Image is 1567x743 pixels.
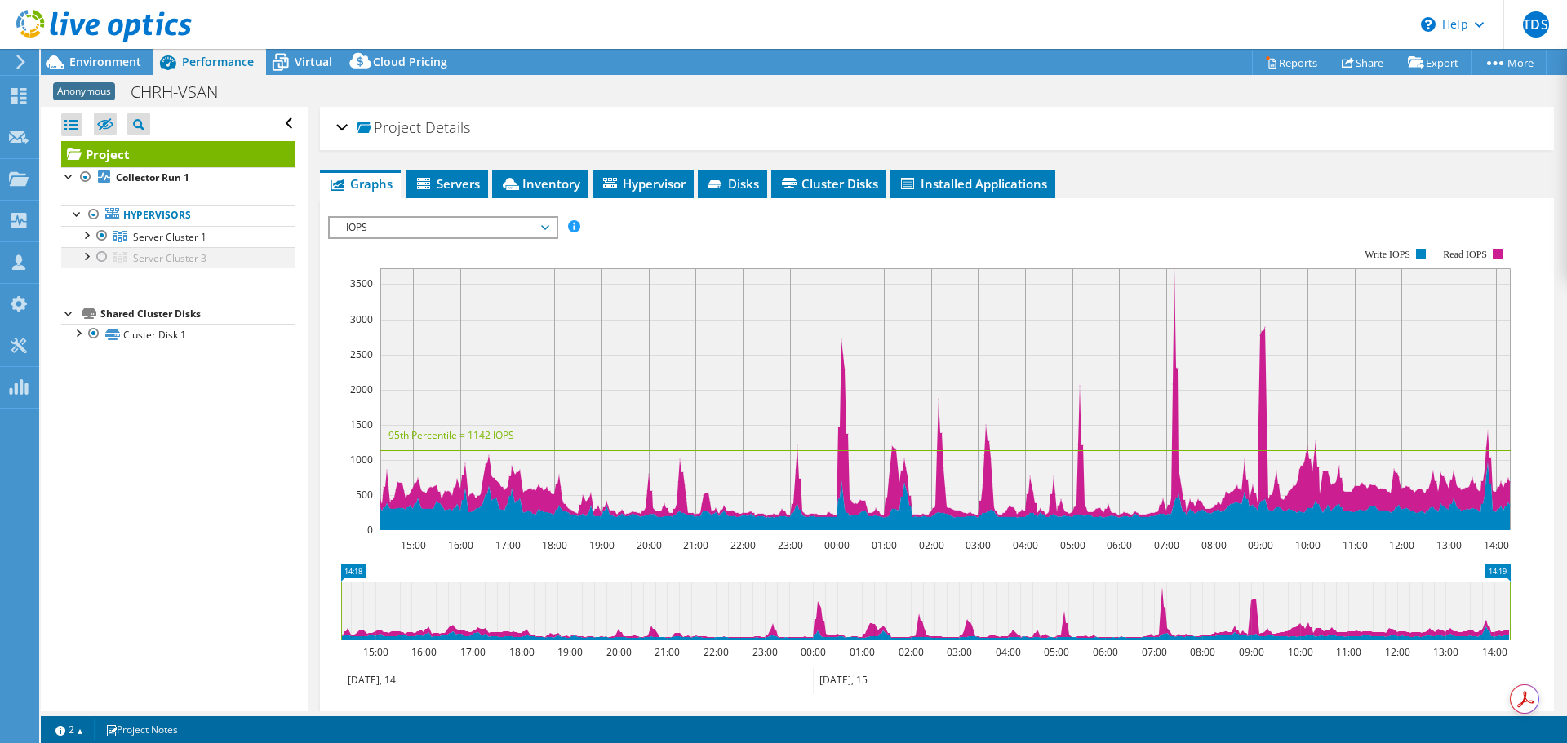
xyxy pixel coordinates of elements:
[69,54,141,69] span: Environment
[61,324,295,345] a: Cluster Disk 1
[448,538,473,552] text: 16:00
[1142,645,1167,659] text: 07:00
[373,54,447,69] span: Cloud Pricing
[1365,249,1410,260] text: Write IOPS
[899,645,924,659] text: 02:00
[730,538,756,552] text: 22:00
[1239,645,1264,659] text: 09:00
[1421,17,1436,32] svg: \n
[704,645,729,659] text: 22:00
[947,645,972,659] text: 03:00
[850,645,875,659] text: 01:00
[1523,11,1549,38] span: TDS
[338,218,548,237] span: IOPS
[388,428,514,442] text: 95th Percentile = 1142 IOPS
[872,538,897,552] text: 01:00
[133,230,206,244] span: Server Cluster 1
[61,141,295,167] a: Project
[363,645,388,659] text: 15:00
[61,205,295,226] a: Hypervisors
[683,538,708,552] text: 21:00
[1343,538,1368,552] text: 11:00
[53,82,115,100] span: Anonymous
[425,117,470,137] span: Details
[350,418,373,431] text: 1500
[61,226,295,247] a: Server Cluster 1
[706,175,759,192] span: Disks
[1154,538,1179,552] text: 07:00
[1060,538,1085,552] text: 05:00
[1190,645,1215,659] text: 08:00
[1471,50,1547,75] a: More
[350,453,373,467] text: 1000
[589,538,615,552] text: 19:00
[182,54,254,69] span: Performance
[295,54,332,69] span: Virtual
[133,251,206,265] span: Server Cluster 3
[1436,538,1462,552] text: 13:00
[637,538,662,552] text: 20:00
[1252,50,1330,75] a: Reports
[1482,645,1507,659] text: 14:00
[401,538,426,552] text: 15:00
[411,645,437,659] text: 16:00
[460,645,486,659] text: 17:00
[1484,538,1509,552] text: 14:00
[1330,50,1396,75] a: Share
[606,645,632,659] text: 20:00
[1444,249,1488,260] text: Read IOPS
[601,175,686,192] span: Hypervisor
[1389,538,1414,552] text: 12:00
[1201,538,1227,552] text: 08:00
[116,170,189,184] b: Collector Run 1
[100,304,295,324] div: Shared Cluster Disks
[357,120,421,136] span: Project
[328,175,393,192] span: Graphs
[509,645,535,659] text: 18:00
[350,312,373,326] text: 3000
[61,247,295,268] a: Server Cluster 3
[1248,538,1273,552] text: 09:00
[356,488,373,502] text: 500
[1336,645,1361,659] text: 11:00
[1044,645,1069,659] text: 05:00
[350,276,373,290] text: 3500
[1433,645,1458,659] text: 13:00
[500,175,580,192] span: Inventory
[123,83,243,101] h1: CHRH-VSAN
[996,645,1021,659] text: 04:00
[1295,538,1321,552] text: 10:00
[1107,538,1132,552] text: 06:00
[367,523,373,537] text: 0
[779,175,878,192] span: Cluster Disks
[1396,50,1472,75] a: Export
[801,645,826,659] text: 00:00
[350,383,373,396] text: 2000
[1385,645,1410,659] text: 12:00
[542,538,567,552] text: 18:00
[557,645,583,659] text: 19:00
[752,645,778,659] text: 23:00
[61,167,295,188] a: Collector Run 1
[899,175,1047,192] span: Installed Applications
[919,538,944,552] text: 02:00
[778,538,803,552] text: 23:00
[1093,645,1118,659] text: 06:00
[1013,538,1038,552] text: 04:00
[824,538,850,552] text: 00:00
[94,719,189,740] a: Project Notes
[1288,645,1313,659] text: 10:00
[655,645,680,659] text: 21:00
[415,175,480,192] span: Servers
[495,538,521,552] text: 17:00
[966,538,991,552] text: 03:00
[44,719,95,740] a: 2
[350,347,373,361] text: 2500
